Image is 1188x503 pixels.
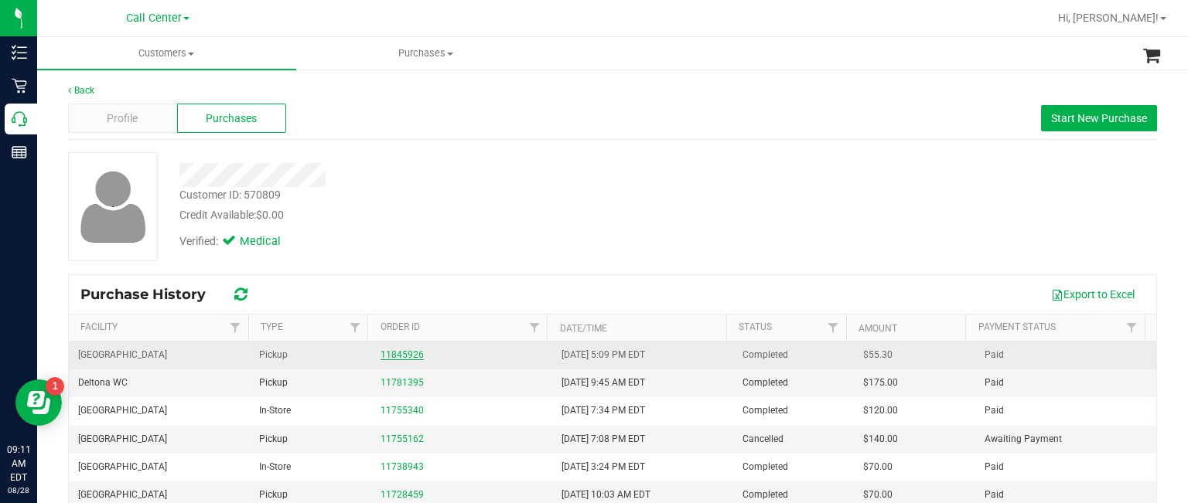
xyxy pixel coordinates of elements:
[12,45,27,60] inline-svg: Inventory
[381,461,424,472] a: 11738943
[37,46,296,60] span: Customers
[562,403,645,418] span: [DATE] 7:34 PM EDT
[297,46,555,60] span: Purchases
[259,488,288,502] span: Pickup
[179,187,281,203] div: Customer ID: 570809
[381,377,424,388] a: 11781395
[863,460,893,474] span: $70.00
[820,314,845,341] a: Filter
[985,460,1004,474] span: Paid
[562,460,645,474] span: [DATE] 3:24 PM EDT
[381,321,420,332] a: Order ID
[78,432,167,447] span: [GEOGRAPHIC_DATA]
[259,376,288,390] span: Pickup
[78,348,167,362] span: [GEOGRAPHIC_DATA]
[863,403,898,418] span: $120.00
[179,207,712,223] div: Credit Available:
[7,484,30,496] p: 08/28
[261,321,283,332] a: Type
[863,488,893,502] span: $70.00
[296,37,555,70] a: Purchases
[259,348,288,362] span: Pickup
[1041,105,1157,131] button: Start New Purchase
[742,488,788,502] span: Completed
[7,443,30,484] p: 09:11 AM EDT
[381,433,424,444] a: 11755162
[742,348,788,362] span: Completed
[15,379,62,426] iframe: Resource center
[381,489,424,500] a: 11728459
[342,314,367,341] a: Filter
[1058,12,1159,24] span: Hi, [PERSON_NAME]!
[179,233,302,250] div: Verified:
[381,405,424,416] a: 11755340
[863,376,898,390] span: $175.00
[126,12,182,25] span: Call Center
[562,348,645,362] span: [DATE] 5:09 PM EDT
[742,403,788,418] span: Completed
[381,349,424,360] a: 11845926
[206,110,257,127] span: Purchases
[1041,281,1145,308] button: Export to Excel
[739,321,772,332] a: Status
[1119,314,1145,341] a: Filter
[78,376,128,390] span: Deltona WC
[859,323,897,334] a: Amount
[12,111,27,127] inline-svg: Call Center
[562,376,645,390] span: [DATE] 9:45 AM EDT
[560,323,607,334] a: Date/Time
[223,314,248,341] a: Filter
[37,37,296,70] a: Customers
[259,432,288,447] span: Pickup
[985,432,1062,447] span: Awaiting Payment
[78,403,167,418] span: [GEOGRAPHIC_DATA]
[256,209,284,221] span: $0.00
[12,78,27,93] inline-svg: Retail
[78,488,167,502] span: [GEOGRAPHIC_DATA]
[985,403,1004,418] span: Paid
[742,432,783,447] span: Cancelled
[73,167,154,246] img: user-icon.png
[259,403,291,418] span: In-Store
[562,488,650,502] span: [DATE] 10:03 AM EDT
[985,348,1004,362] span: Paid
[863,348,893,362] span: $55.30
[78,460,167,474] span: [GEOGRAPHIC_DATA]
[521,314,547,341] a: Filter
[1051,112,1147,124] span: Start New Purchase
[978,321,1056,332] a: Payment Status
[240,233,302,250] span: Medical
[259,460,291,474] span: In-Store
[742,460,788,474] span: Completed
[107,110,138,127] span: Profile
[68,85,94,96] a: Back
[863,432,898,447] span: $140.00
[562,432,645,447] span: [DATE] 7:08 PM EDT
[985,376,1004,390] span: Paid
[80,321,118,332] a: Facility
[742,376,788,390] span: Completed
[80,286,221,303] span: Purchase History
[46,377,64,396] iframe: Resource center unread badge
[12,144,27,160] inline-svg: Reports
[985,488,1004,502] span: Paid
